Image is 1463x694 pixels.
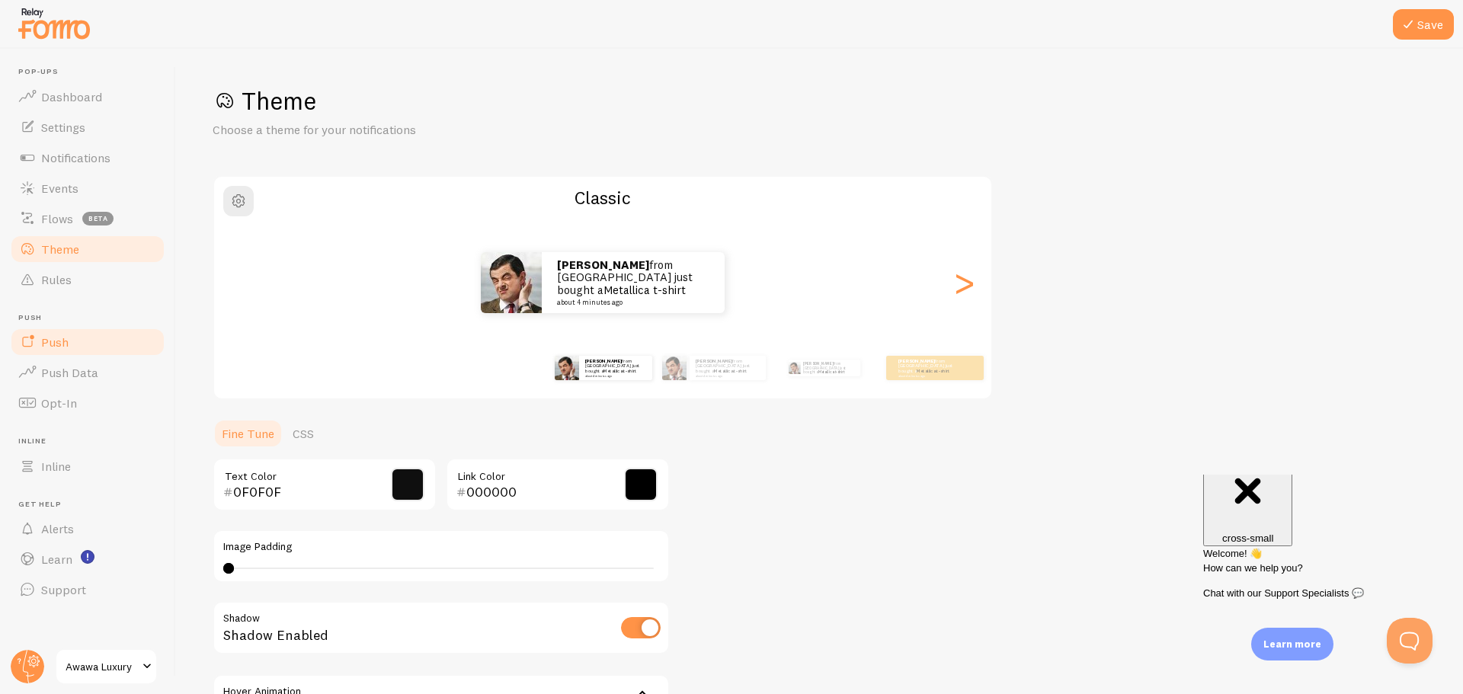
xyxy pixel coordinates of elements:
[481,252,542,313] img: Fomo
[696,358,760,377] p: from [GEOGRAPHIC_DATA] just bought a
[9,327,166,357] a: Push
[41,521,74,536] span: Alerts
[41,181,78,196] span: Events
[9,203,166,234] a: Flows beta
[41,241,79,257] span: Theme
[1196,475,1441,618] iframe: Help Scout Beacon - Messages and Notifications
[213,121,578,139] p: Choose a theme for your notifications
[81,550,94,564] svg: <p>Watch New Feature Tutorials!</p>
[213,418,283,449] a: Fine Tune
[662,356,687,380] img: Fomo
[9,574,166,605] a: Support
[41,365,98,380] span: Push Data
[213,601,670,657] div: Shadow Enabled
[603,368,636,374] a: Metallica t-shirt
[41,552,72,567] span: Learn
[9,142,166,173] a: Notifications
[696,358,732,364] strong: [PERSON_NAME]
[9,112,166,142] a: Settings
[223,540,659,554] label: Image Padding
[917,368,949,374] a: Metallica t-shirt
[585,358,622,364] strong: [PERSON_NAME]
[9,513,166,544] a: Alerts
[9,82,166,112] a: Dashboard
[41,211,73,226] span: Flows
[898,358,959,377] p: from [GEOGRAPHIC_DATA] just bought a
[18,500,166,510] span: Get Help
[788,362,800,374] img: Fomo
[9,388,166,418] a: Opt-In
[214,186,991,209] h2: Classic
[1263,637,1321,651] p: Learn more
[603,283,686,297] a: Metallica t-shirt
[898,358,935,364] strong: [PERSON_NAME]
[41,150,110,165] span: Notifications
[557,299,705,306] small: about 4 minutes ago
[18,313,166,323] span: Push
[41,582,86,597] span: Support
[41,459,71,474] span: Inline
[41,395,77,411] span: Opt-In
[9,173,166,203] a: Events
[803,361,834,366] strong: [PERSON_NAME]
[1251,628,1333,660] div: Learn more
[955,228,973,337] div: Next slide
[283,418,323,449] a: CSS
[213,85,1426,117] h1: Theme
[41,120,85,135] span: Settings
[9,234,166,264] a: Theme
[557,259,709,306] p: from [GEOGRAPHIC_DATA] just bought a
[18,437,166,446] span: Inline
[585,374,645,377] small: about 4 minutes ago
[9,357,166,388] a: Push Data
[555,356,579,380] img: Fomo
[9,451,166,481] a: Inline
[55,648,158,685] a: Awawa Luxury
[66,657,138,676] span: Awawa Luxury
[714,368,747,374] a: Metallica t-shirt
[82,212,114,225] span: beta
[557,257,649,272] strong: [PERSON_NAME]
[18,67,166,77] span: Pop-ups
[16,4,92,43] img: fomo-relay-logo-orange.svg
[9,544,166,574] a: Learn
[585,358,646,377] p: from [GEOGRAPHIC_DATA] just bought a
[41,89,102,104] span: Dashboard
[41,334,69,350] span: Push
[898,374,958,377] small: about 4 minutes ago
[1387,618,1433,664] iframe: Help Scout Beacon - Open
[696,374,758,377] small: about 4 minutes ago
[818,369,844,374] a: Metallica t-shirt
[9,264,166,295] a: Rules
[41,272,72,287] span: Rules
[803,360,854,376] p: from [GEOGRAPHIC_DATA] just bought a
